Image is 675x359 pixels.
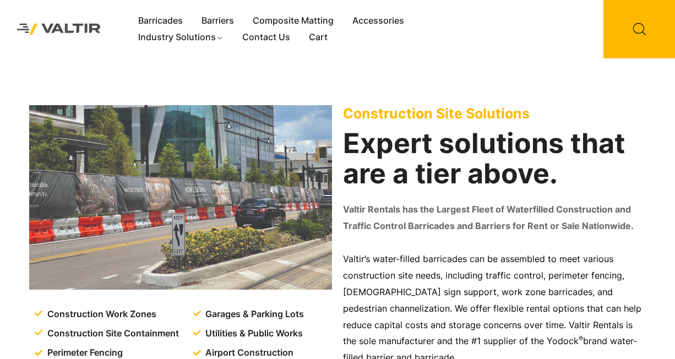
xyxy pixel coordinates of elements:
a: Accessories [343,13,413,29]
span: Construction Site Containment [45,325,179,342]
a: Barriers [192,13,243,29]
img: Valtir Rentals [8,15,110,43]
p: Construction Site Solutions [343,105,646,122]
span: Garages & Parking Lots [203,306,304,323]
span: Utilities & Public Works [203,325,303,342]
h2: Expert solutions that are a tier above. [343,128,646,189]
a: Barricades [129,13,192,29]
sup: ® [579,334,583,342]
span: Construction Work Zones [45,306,156,323]
p: Valtir Rentals has the Largest Fleet of Waterfilled Construction and Traffic Control Barricades a... [343,202,646,235]
a: Composite Matting [243,13,343,29]
a: Industry Solutions [129,29,233,46]
a: Contact Us [233,29,300,46]
a: Cart [300,29,337,46]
